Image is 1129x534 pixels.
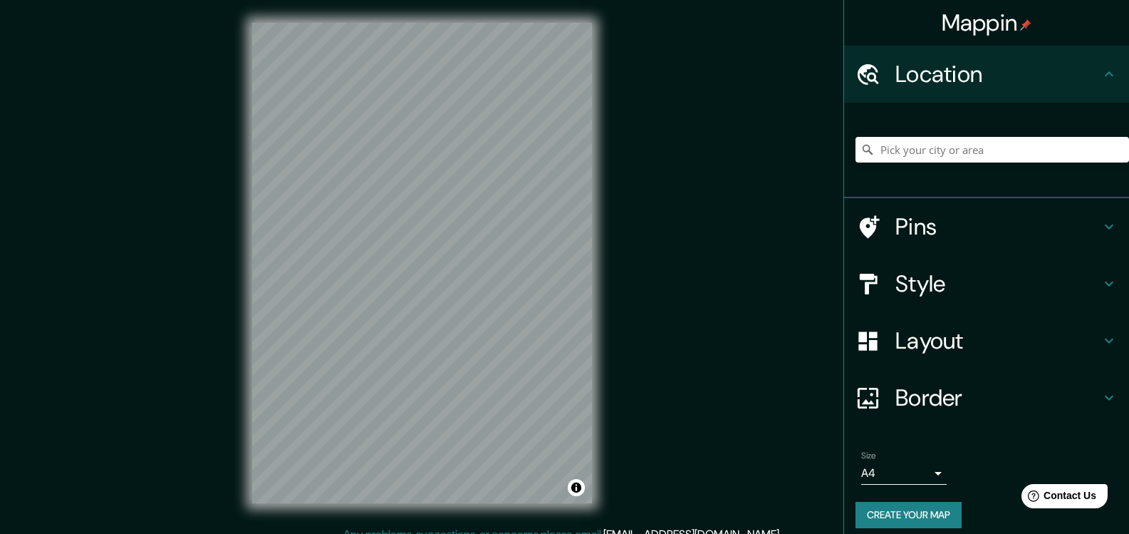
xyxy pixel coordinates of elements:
div: Border [844,369,1129,426]
canvas: Map [252,23,592,503]
h4: Mappin [942,9,1032,37]
h4: Style [895,269,1101,298]
img: pin-icon.png [1020,19,1031,31]
input: Pick your city or area [855,137,1129,163]
button: Create your map [855,502,962,528]
iframe: Help widget launcher [1002,478,1113,518]
div: Pins [844,198,1129,255]
h4: Pins [895,212,1101,241]
button: Toggle attribution [568,479,585,496]
h4: Layout [895,327,1101,355]
h4: Border [895,384,1101,412]
div: Style [844,255,1129,312]
div: Location [844,46,1129,103]
label: Size [861,450,876,462]
div: A4 [861,462,947,485]
div: Layout [844,312,1129,369]
h4: Location [895,60,1101,88]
